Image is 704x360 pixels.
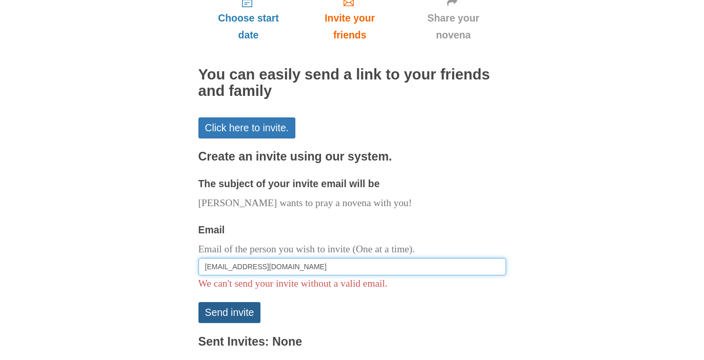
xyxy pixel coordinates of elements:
label: Email [198,222,225,238]
h3: Create an invite using our system. [198,150,506,164]
p: Email of the person you wish to invite (One at a time). [198,241,506,258]
button: Send invite [198,302,261,323]
h2: You can easily send a link to your friends and family [198,67,506,99]
span: Share your novena [411,10,496,44]
h3: Sent Invites: None [198,335,506,349]
span: Choose start date [209,10,289,44]
p: [PERSON_NAME] wants to pray a novena with you! [198,195,506,212]
span: Invite your friends [309,10,390,44]
label: The subject of your invite email will be [198,175,380,192]
input: Email [198,258,506,275]
a: Click here to invite. [198,117,296,138]
span: We can't send your invite without a valid email. [198,278,388,289]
